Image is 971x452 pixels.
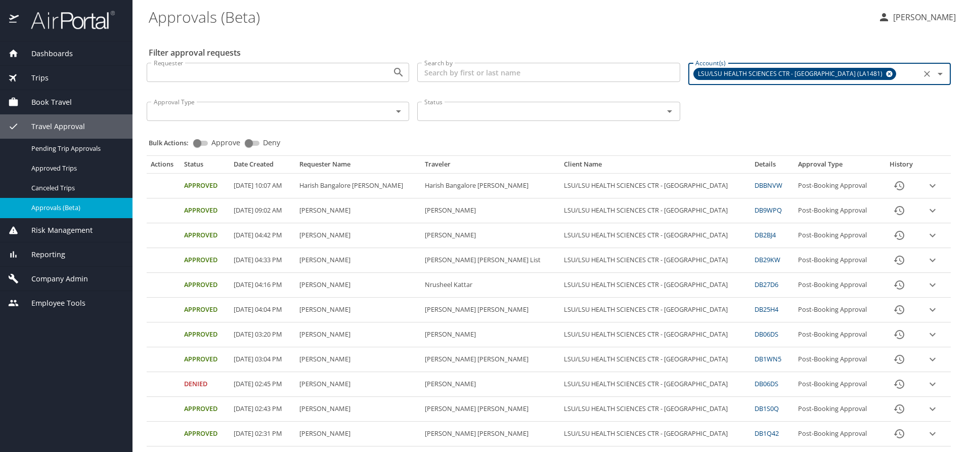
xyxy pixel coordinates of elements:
td: Harish Bangalore [PERSON_NAME] [421,174,559,198]
span: Approve [211,139,240,146]
a: DB25H4 [755,305,778,314]
td: Approved [180,422,230,446]
span: Approvals (Beta) [31,203,120,213]
td: LSU/LSU HEALTH SCIENCES CTR - [GEOGRAPHIC_DATA] [560,422,751,446]
td: Post-Booking Approval [794,273,882,298]
td: [DATE] 03:04 PM [230,347,295,372]
button: Open [391,65,406,79]
span: LSU/LSU HEALTH SCIENCES CTR - [GEOGRAPHIC_DATA] (LA1481) [694,69,889,79]
td: [DATE] 09:02 AM [230,198,295,223]
button: History [887,397,911,421]
button: expand row [925,352,940,367]
td: [PERSON_NAME] [295,372,421,397]
span: Trips [19,72,49,84]
th: Requester Name [295,160,421,173]
td: Post-Booking Approval [794,322,882,347]
span: Reporting [19,249,65,260]
span: Pending Trip Approvals [31,144,120,153]
button: History [887,298,911,322]
td: [PERSON_NAME] [PERSON_NAME] [421,422,559,446]
h2: Filter approval requests [149,45,241,61]
span: Company Admin [19,273,88,284]
th: Date Created [230,160,295,173]
td: [DATE] 03:20 PM [230,322,295,347]
button: expand row [925,327,940,342]
td: [PERSON_NAME] [PERSON_NAME] List [421,248,559,273]
span: Travel Approval [19,121,85,132]
td: LSU/LSU HEALTH SCIENCES CTR - [GEOGRAPHIC_DATA] [560,298,751,322]
td: Post-Booking Approval [794,422,882,446]
td: [PERSON_NAME] [421,372,559,397]
th: Traveler [421,160,559,173]
td: Approved [180,198,230,223]
td: Approved [180,298,230,322]
td: [DATE] 04:42 PM [230,223,295,248]
span: Risk Management [19,225,93,236]
td: LSU/LSU HEALTH SCIENCES CTR - [GEOGRAPHIC_DATA] [560,347,751,372]
th: Status [180,160,230,173]
td: [PERSON_NAME] [295,347,421,372]
td: Post-Booking Approval [794,174,882,198]
button: History [887,198,911,223]
button: expand row [925,302,940,317]
td: Harish Bangalore [PERSON_NAME] [295,174,421,198]
th: Client Name [560,160,751,173]
td: [PERSON_NAME] [421,223,559,248]
td: [DATE] 10:07 AM [230,174,295,198]
td: Nrusheel Kattar [421,273,559,298]
td: [DATE] 02:45 PM [230,372,295,397]
td: LSU/LSU HEALTH SCIENCES CTR - [GEOGRAPHIC_DATA] [560,223,751,248]
td: [PERSON_NAME] [295,248,421,273]
button: expand row [925,203,940,218]
td: Approved [180,397,230,422]
td: [PERSON_NAME] [295,223,421,248]
td: Approved [180,347,230,372]
td: [DATE] 04:33 PM [230,248,295,273]
td: Approved [180,174,230,198]
td: LSU/LSU HEALTH SCIENCES CTR - [GEOGRAPHIC_DATA] [560,372,751,397]
button: expand row [925,401,940,417]
td: LSU/LSU HEALTH SCIENCES CTR - [GEOGRAPHIC_DATA] [560,322,751,347]
td: LSU/LSU HEALTH SCIENCES CTR - [GEOGRAPHIC_DATA] [560,198,751,223]
td: LSU/LSU HEALTH SCIENCES CTR - [GEOGRAPHIC_DATA] [560,174,751,198]
a: DB2BJ4 [755,230,776,239]
td: [PERSON_NAME] [PERSON_NAME] [421,298,559,322]
td: Approved [180,248,230,273]
td: [PERSON_NAME] [PERSON_NAME] [421,347,559,372]
img: icon-airportal.png [9,10,20,30]
button: Open [933,67,947,81]
td: Post-Booking Approval [794,248,882,273]
a: DB27D6 [755,280,778,289]
img: airportal-logo.png [20,10,115,30]
td: [PERSON_NAME] [295,422,421,446]
td: Post-Booking Approval [794,372,882,397]
td: LSU/LSU HEALTH SCIENCES CTR - [GEOGRAPHIC_DATA] [560,273,751,298]
button: History [887,174,911,198]
td: Post-Booking Approval [794,198,882,223]
button: History [887,248,911,272]
td: [DATE] 04:04 PM [230,298,295,322]
button: expand row [925,253,940,268]
th: Details [751,160,794,173]
button: expand row [925,377,940,392]
th: History [881,160,921,173]
h1: Approvals (Beta) [149,1,870,32]
button: History [887,322,911,347]
span: Canceled Trips [31,183,120,193]
a: DB1S0Q [755,404,779,413]
a: DB06DS [755,330,778,339]
td: [PERSON_NAME] [421,322,559,347]
span: Book Travel [19,97,72,108]
td: [PERSON_NAME] [295,273,421,298]
button: History [887,273,911,297]
td: [DATE] 02:43 PM [230,397,295,422]
p: [PERSON_NAME] [890,11,956,23]
a: DBBNVW [755,181,782,190]
span: Employee Tools [19,298,85,309]
td: [PERSON_NAME] [295,198,421,223]
td: [DATE] 02:31 PM [230,422,295,446]
a: DB1Q42 [755,429,779,438]
span: Approved Trips [31,163,120,173]
td: Approved [180,273,230,298]
th: Approval Type [794,160,882,173]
